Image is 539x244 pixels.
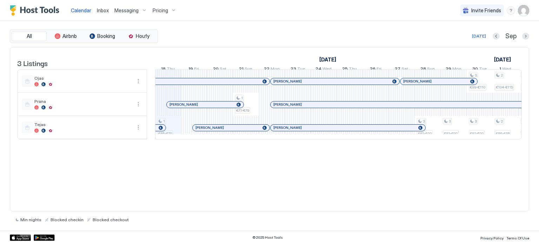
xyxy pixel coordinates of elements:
[237,65,254,75] a: September 21, 2025
[496,85,513,90] span: €104-€115
[475,119,477,124] span: 3
[499,66,501,73] span: 1
[159,65,177,75] a: September 18, 2025
[34,235,55,241] div: Google Play Store
[471,32,487,40] button: [DATE]
[314,65,333,75] a: September 24, 2025
[475,73,477,78] span: 3
[273,102,302,107] span: [PERSON_NAME]
[395,66,400,73] span: 27
[97,7,109,14] a: Inbox
[62,33,77,39] span: Airbnb
[136,33,149,39] span: Houfy
[252,235,283,240] span: © 2025 Host Tools
[27,33,32,39] span: All
[211,65,228,75] a: September 20, 2025
[220,66,226,73] span: Sat
[134,123,142,132] button: More options
[472,33,486,39] div: [DATE]
[479,66,487,73] span: Tue
[51,217,84,222] span: Blocked checkin
[213,66,219,73] span: 20
[194,66,199,73] span: Fri
[134,100,142,108] button: More options
[471,65,488,75] a: September 30, 2025
[501,119,503,124] span: 2
[480,236,504,240] span: Privacy Policy
[273,125,302,130] span: [PERSON_NAME]
[507,6,515,15] div: menu
[271,66,280,73] span: Mon
[273,79,302,84] span: [PERSON_NAME]
[471,7,501,14] span: Invite Friends
[322,66,332,73] span: Wed
[97,33,115,39] span: Booking
[195,125,224,130] span: [PERSON_NAME]
[444,65,463,75] a: September 29, 2025
[470,85,485,90] span: €99-€110
[506,234,529,241] a: Terms Of Use
[370,66,375,73] span: 26
[239,66,244,73] span: 21
[262,65,281,75] a: September 22, 2025
[444,131,458,136] span: €81-€90
[93,217,129,222] span: Blocked checkout
[498,65,513,75] a: October 1, 2025
[134,123,142,132] div: menu
[449,119,451,124] span: 3
[97,7,109,13] span: Inbox
[187,65,201,75] a: September 19, 2025
[163,119,165,124] span: 1
[20,217,41,222] span: Min nights
[188,66,193,73] span: 19
[10,5,62,16] a: Host Tools Logo
[423,119,425,124] span: 3
[134,77,142,85] button: More options
[470,131,484,136] span: €81-€90
[342,66,348,73] span: 25
[114,7,139,14] span: Messaging
[506,236,529,240] span: Terms Of Use
[522,33,529,40] button: Next month
[403,79,432,84] span: [PERSON_NAME]
[245,66,252,73] span: Sun
[297,66,305,73] span: Tue
[377,66,381,73] span: Fri
[34,75,131,81] span: Ojas
[401,66,408,73] span: Sat
[167,66,175,73] span: Thu
[427,66,435,73] span: Sun
[85,31,120,41] button: Booking
[492,54,513,65] a: October 1, 2025
[315,66,321,73] span: 24
[134,100,142,108] div: menu
[158,131,172,136] span: €65-€70
[241,96,243,100] span: 1
[446,66,451,73] span: 29
[472,66,478,73] span: 30
[169,102,198,107] span: [PERSON_NAME]
[505,32,517,40] span: Sep
[236,108,249,113] span: €71-€79
[289,65,307,75] a: September 23, 2025
[71,7,91,13] span: Calendar
[493,33,500,40] button: Previous month
[518,5,529,16] div: User profile
[501,73,503,78] span: 2
[161,66,166,73] span: 18
[502,66,511,73] span: Wed
[452,66,461,73] span: Mon
[34,99,131,104] span: Prana
[121,31,156,41] button: Houfy
[420,66,426,73] span: 28
[496,131,510,136] span: €86-€95
[480,234,504,241] a: Privacy Policy
[12,31,47,41] button: All
[349,66,357,73] span: Thu
[17,58,48,68] span: 3 Listings
[153,7,168,14] span: Pricing
[48,31,83,41] button: Airbnb
[10,235,31,241] a: App Store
